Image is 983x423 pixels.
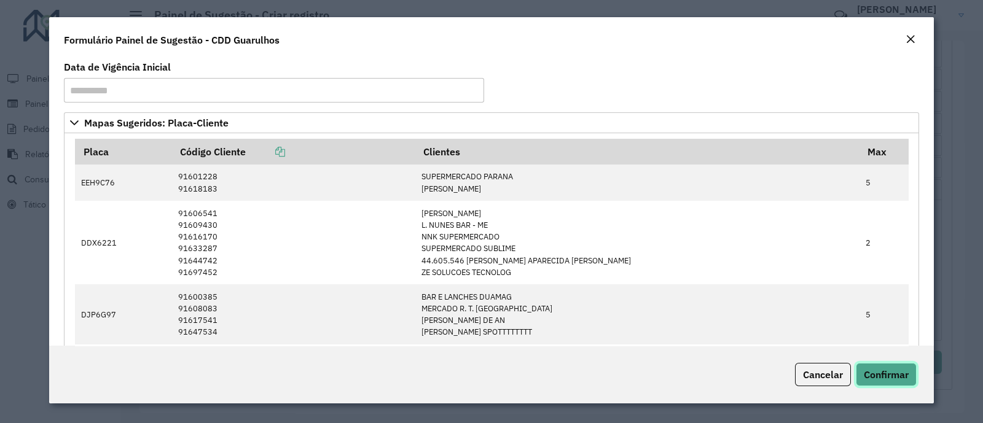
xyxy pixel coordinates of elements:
td: STYLLUS SUPER CENTER [415,344,860,369]
td: 91601228 91618183 [171,165,415,201]
em: Fechar [906,34,915,44]
td: 91606541 91609430 91616170 91633287 91644742 91697452 [171,201,415,284]
th: Placa [75,139,172,165]
td: SUPERMERCADO PARANA [PERSON_NAME] [415,165,860,201]
td: 5 [860,165,909,201]
td: 1 [860,344,909,369]
button: Cancelar [795,363,851,386]
td: 91600385 91608083 91617541 91647534 [171,284,415,344]
button: Close [902,32,919,48]
span: Cancelar [803,368,843,381]
td: DDX6221 [75,201,172,284]
th: Clientes [415,139,860,165]
th: Max [860,139,909,165]
td: PEI6B29 [75,344,172,369]
td: 91612220 [171,344,415,369]
h4: Formulário Painel de Sugestão - CDD Guarulhos [64,33,280,47]
a: Mapas Sugeridos: Placa-Cliente [64,112,919,133]
button: Confirmar [856,363,917,386]
th: Código Cliente [171,139,415,165]
td: 5 [860,284,909,344]
span: Confirmar [864,368,909,381]
td: DJP6G97 [75,284,172,344]
td: 2 [860,201,909,284]
td: [PERSON_NAME] L. NUNES BAR - ME NNK SUPERMERCADO SUPERMERCADO SUBLIME 44.605.546 [PERSON_NAME] AP... [415,201,860,284]
span: Mapas Sugeridos: Placa-Cliente [84,118,229,128]
td: BAR E LANCHES DUAMAG MERCADO R. T. [GEOGRAPHIC_DATA] [PERSON_NAME] DE AN [PERSON_NAME] SPOTTTTTTTT [415,284,860,344]
label: Data de Vigência Inicial [64,60,171,74]
a: Copiar [246,146,285,158]
td: EEH9C76 [75,165,172,201]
